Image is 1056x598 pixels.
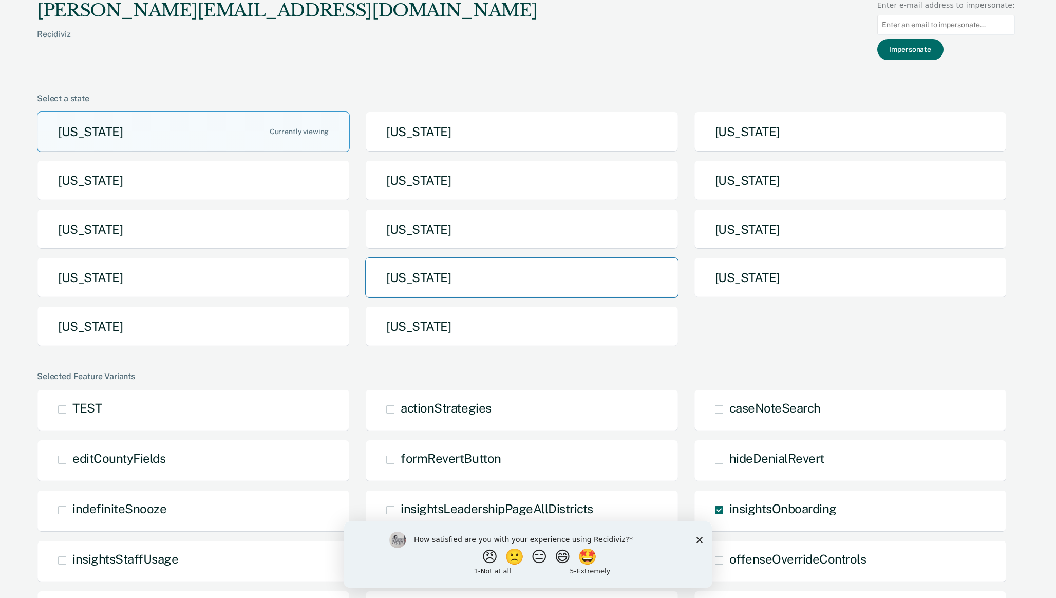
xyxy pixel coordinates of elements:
[365,160,678,201] button: [US_STATE]
[694,111,1007,152] button: [US_STATE]
[694,257,1007,298] button: [US_STATE]
[37,160,350,201] button: [US_STATE]
[694,209,1007,250] button: [US_STATE]
[365,209,678,250] button: [US_STATE]
[729,451,824,465] span: hideDenialRevert
[72,451,165,465] span: editCountyFields
[729,552,866,566] span: offenseOverrideControls
[365,306,678,347] button: [US_STATE]
[72,501,166,516] span: indefiniteSnooze
[401,401,491,415] span: actionStrategies
[365,111,678,152] button: [US_STATE]
[401,501,593,516] span: insightsLeadershipPageAllDistricts
[401,451,501,465] span: formRevertButton
[37,257,350,298] button: [US_STATE]
[37,306,350,347] button: [US_STATE]
[344,521,712,588] iframe: Survey by Kim from Recidiviz
[37,371,1015,381] div: Selected Feature Variants
[72,552,178,566] span: insightsStaffUsage
[365,257,678,298] button: [US_STATE]
[37,111,350,152] button: [US_STATE]
[72,401,102,415] span: TEST
[729,501,837,516] span: insightsOnboarding
[729,401,821,415] span: caseNoteSearch
[37,29,537,55] div: Recidiviz
[37,209,350,250] button: [US_STATE]
[37,94,1015,103] div: Select a state
[877,15,1015,35] input: Enter an email to impersonate...
[877,39,944,60] button: Impersonate
[694,160,1007,201] button: [US_STATE]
